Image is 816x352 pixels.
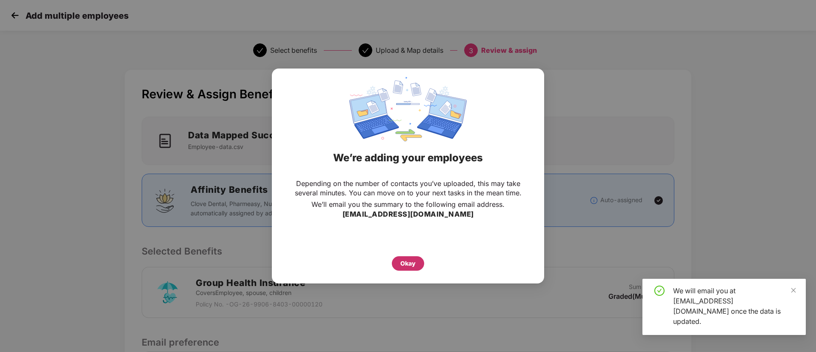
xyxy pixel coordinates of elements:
div: We’re adding your employees [282,141,534,175]
h3: [EMAIL_ADDRESS][DOMAIN_NAME] [342,209,474,220]
span: close [790,287,796,293]
img: svg+xml;base64,PHN2ZyBpZD0iRGF0YV9zeW5jaW5nIiB4bWxucz0iaHR0cDovL3d3dy53My5vcmcvMjAwMC9zdmciIHdpZH... [349,77,467,141]
div: Okay [400,259,416,268]
p: We’ll email you the summary to the following email address. [311,200,505,209]
span: check-circle [654,286,665,296]
div: We will email you at [EMAIL_ADDRESS][DOMAIN_NAME] once the data is updated. [673,286,796,326]
p: Depending on the number of contacts you’ve uploaded, this may take several minutes. You can move ... [289,179,527,197]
